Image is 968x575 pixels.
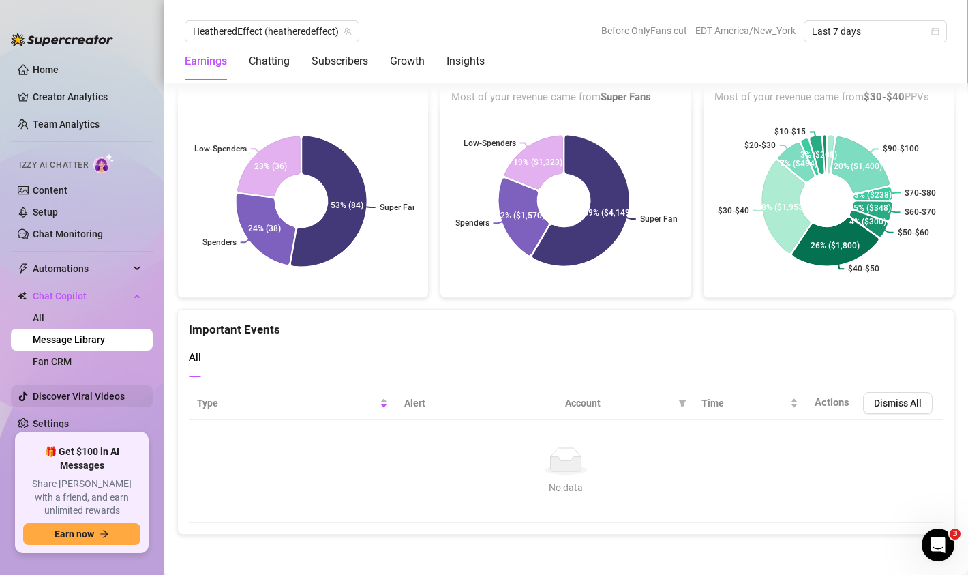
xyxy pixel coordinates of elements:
[676,393,689,413] span: filter
[863,392,933,414] button: Dismiss All
[718,206,749,216] text: $30-$40
[714,89,943,106] span: Most of your revenue came from PPVs
[202,237,237,247] text: Spenders
[812,21,939,42] span: Last 7 days
[33,285,130,307] span: Chat Copilot
[565,396,673,411] span: Account
[451,89,680,106] span: Most of your revenue came from
[33,119,100,130] a: Team Analytics
[464,138,516,148] text: Low-Spenders
[447,53,485,70] div: Insights
[815,396,849,409] span: Actions
[33,418,69,429] a: Settings
[396,387,557,420] th: Alert
[883,145,919,154] text: $90-$100
[189,351,201,364] span: All
[18,291,27,301] img: Chat Copilot
[312,53,368,70] div: Subscribers
[601,91,651,103] b: Super Fans
[33,312,44,323] a: All
[678,399,686,407] span: filter
[189,310,943,339] div: Important Events
[33,356,72,367] a: Fan CRM
[695,20,796,41] span: EDT America/New_York
[18,263,29,274] span: thunderbolt
[202,480,929,495] div: No data
[744,141,776,150] text: $20-$30
[905,208,936,218] text: $60-$70
[19,159,88,172] span: Izzy AI Chatter
[197,396,377,411] span: Type
[380,203,421,212] text: Super Fans
[249,53,290,70] div: Chatting
[194,144,247,153] text: Low-Spenders
[693,387,806,420] th: Time
[55,529,94,540] span: Earn now
[864,91,905,103] b: $30-$40
[455,218,489,228] text: Spenders
[33,391,125,402] a: Discover Viral Videos
[344,27,352,35] span: team
[33,64,59,75] a: Home
[189,387,396,420] th: Type
[950,529,961,540] span: 3
[23,477,140,518] span: Share [PERSON_NAME] with a friend, and earn unlimited rewards
[23,445,140,472] span: 🎁 Get $100 in AI Messages
[931,27,939,35] span: calendar
[33,228,103,239] a: Chat Monitoring
[640,214,682,224] text: Super Fans
[33,334,105,345] a: Message Library
[23,523,140,545] button: Earn nowarrow-right
[33,86,142,108] a: Creator Analytics
[905,188,936,198] text: $70-$80
[601,20,687,41] span: Before OnlyFans cut
[33,258,130,280] span: Automations
[33,185,67,196] a: Content
[33,207,58,218] a: Setup
[898,228,929,237] text: $50-$60
[100,529,109,539] span: arrow-right
[701,396,787,411] span: Time
[193,21,351,42] span: HeatheredEffect (heatheredeffect)
[848,265,879,274] text: $40-$50
[874,398,922,409] span: Dismiss All
[93,153,115,173] img: AI Chatter
[185,53,227,70] div: Earnings
[390,53,425,70] div: Growth
[774,128,806,137] text: $10-$15
[11,33,113,46] img: logo-BBDzfeDw.svg
[922,529,954,561] iframe: Intercom live chat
